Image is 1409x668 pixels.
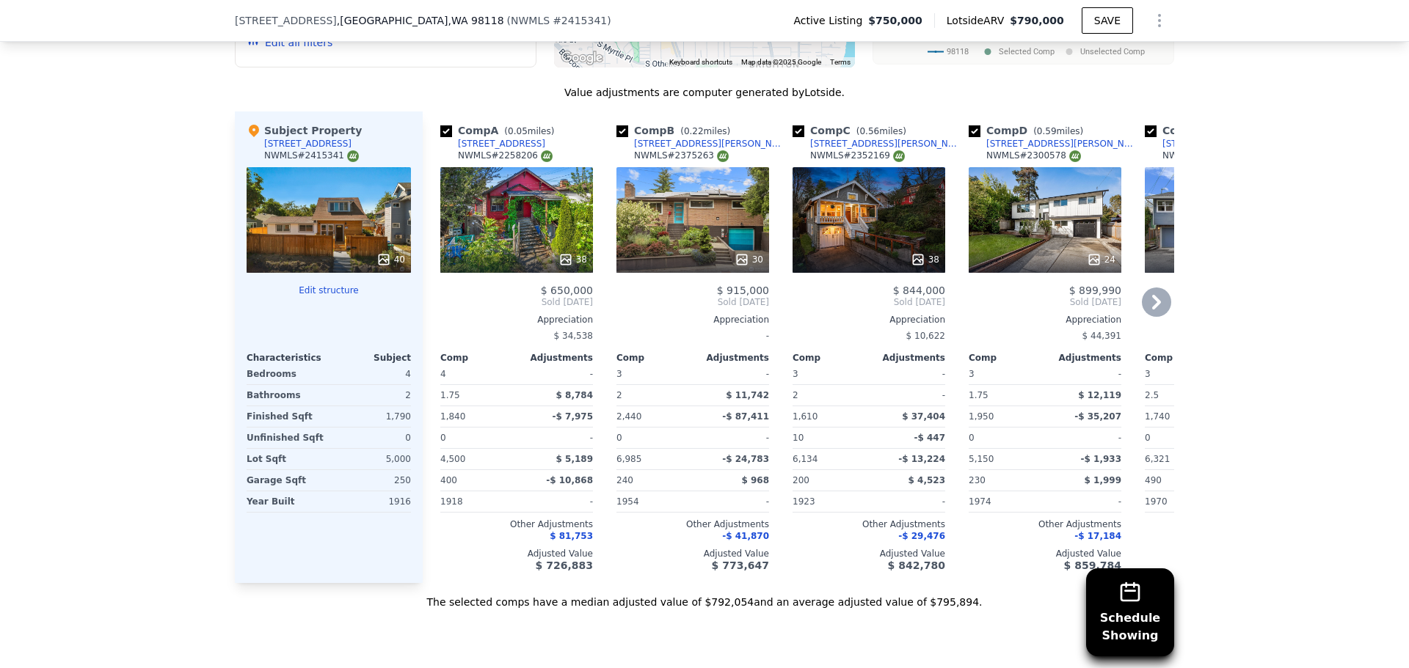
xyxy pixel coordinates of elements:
div: 2 [616,385,690,405]
span: 3 [969,369,975,379]
div: NWMLS # 2352169 [810,150,905,162]
span: $ 8,784 [556,390,593,400]
div: - [1048,364,1121,384]
div: - [520,427,593,448]
span: $ 844,000 [893,285,945,296]
div: - [616,326,769,346]
span: 0 [440,433,446,443]
div: 5,000 [332,449,411,469]
span: -$ 13,224 [898,454,945,464]
img: NWMLS Logo [541,150,553,162]
div: [STREET_ADDRESS] [458,138,545,150]
div: [STREET_ADDRESS] [264,138,352,150]
span: 1,610 [793,411,818,422]
div: Characteristics [247,352,329,364]
span: Active Listing [793,13,868,28]
span: $ 650,000 [541,285,593,296]
div: - [696,491,769,512]
img: NWMLS Logo [347,150,359,162]
div: Unfinished Sqft [247,427,326,448]
div: 2 [332,385,411,405]
span: 3 [616,369,622,379]
span: Sold [DATE] [616,296,769,308]
span: , WA 98118 [448,15,503,26]
span: $790,000 [1010,15,1064,26]
span: -$ 41,870 [722,531,769,541]
span: -$ 87,411 [722,411,769,422]
div: 250 [332,470,411,491]
span: 4 [440,369,446,379]
div: - [520,491,593,512]
div: Appreciation [969,314,1121,326]
div: - [872,491,945,512]
span: $ 915,000 [717,285,769,296]
span: 6,985 [616,454,641,464]
div: Comp D [969,123,1089,138]
div: Bedrooms [247,364,326,384]
button: Show Options [1145,6,1174,35]
span: 240 [616,475,633,485]
text: Selected Comp [999,47,1055,56]
span: NWMLS [511,15,550,26]
img: NWMLS Logo [1069,150,1081,162]
div: 0 [332,427,411,448]
div: 24 [1087,252,1115,267]
div: Year Built [247,491,326,512]
span: 5,150 [969,454,994,464]
div: Adjusted Value [793,548,945,559]
div: - [872,385,945,405]
div: 2 [793,385,866,405]
span: 4,500 [440,454,465,464]
text: Unselected Comp [1080,47,1145,56]
div: Adjusted Value [440,548,593,559]
div: Value adjustments are computer generated by Lotside . [235,85,1174,100]
span: -$ 29,476 [898,531,945,541]
span: -$ 1,933 [1081,454,1121,464]
div: Other Adjustments [440,518,593,530]
span: 1,950 [969,411,994,422]
div: Other Adjustments [969,518,1121,530]
div: 30 [735,252,763,267]
div: Finished Sqft [247,406,326,427]
a: Terms (opens in new tab) [830,58,851,66]
span: $ 11,742 [726,390,769,400]
div: 1,790 [332,406,411,427]
span: # 2415341 [553,15,607,26]
div: Subject [329,352,411,364]
div: ( ) [507,13,611,28]
div: Garage Sqft [247,470,326,491]
div: 1916 [332,491,411,512]
span: $ 34,538 [554,331,593,341]
div: NWMLS # 2415341 [264,150,359,162]
span: 2,440 [616,411,641,422]
div: Other Adjustments [616,518,769,530]
button: SAVE [1082,7,1133,34]
div: 1918 [440,491,514,512]
div: [STREET_ADDRESS][PERSON_NAME] [634,138,787,150]
button: Edit structure [247,285,411,296]
div: NWMLS # 2375263 [634,150,729,162]
div: Appreciation [1145,314,1297,326]
span: Map data ©2025 Google [741,58,821,66]
text: 25 [1147,33,1157,43]
div: NWMLS # 2258206 [458,150,553,162]
span: 400 [440,475,457,485]
div: The selected comps have a median adjusted value of $792,054 and an average adjusted value of $795... [235,583,1174,609]
a: [STREET_ADDRESS][PERSON_NAME] [793,138,963,150]
span: $ 1,999 [1085,475,1121,485]
span: 0.56 [859,126,879,136]
a: [STREET_ADDRESS][PERSON_NAME] [969,138,1139,150]
div: Comp [969,352,1045,364]
a: [STREET_ADDRESS] [1145,138,1250,150]
div: Adjusted Value [616,548,769,559]
div: Adjustments [869,352,945,364]
span: $ 4,523 [909,475,945,485]
div: Adjusted Value [1145,548,1297,559]
span: 0.22 [684,126,704,136]
span: 0 [969,433,975,443]
span: [STREET_ADDRESS] [235,13,337,28]
span: $ 12,119 [1078,390,1121,400]
div: - [872,364,945,384]
span: $ 81,753 [550,531,593,541]
span: 490 [1145,475,1162,485]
